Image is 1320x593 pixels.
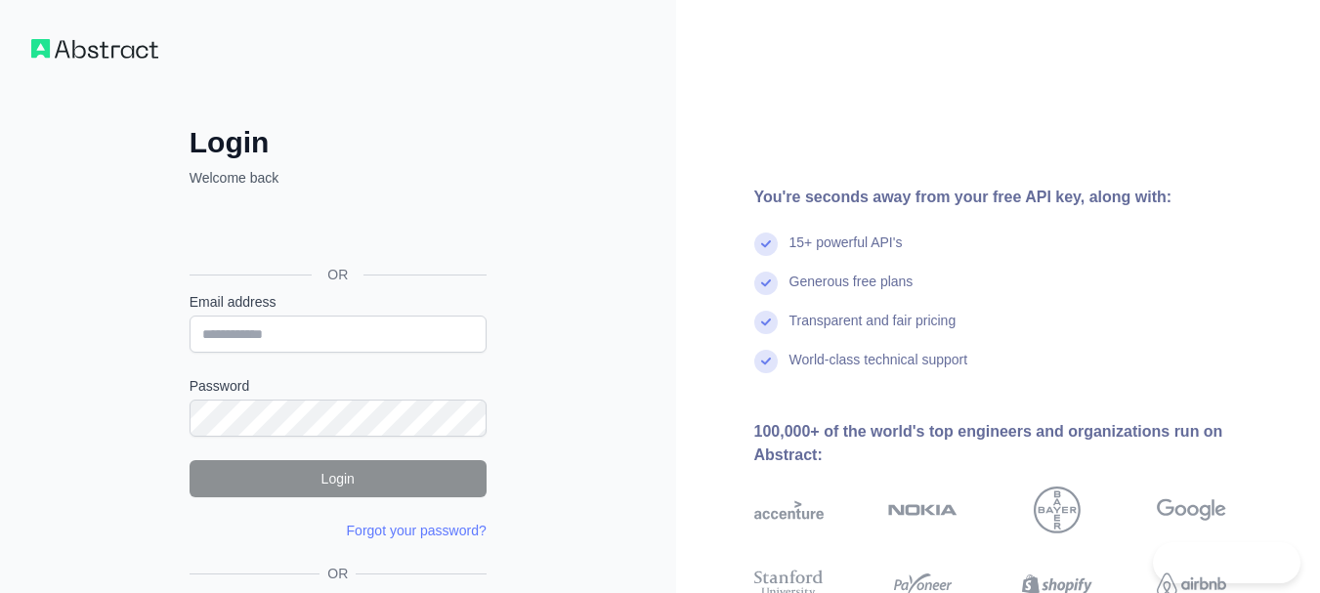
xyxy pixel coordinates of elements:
div: 100,000+ of the world's top engineers and organizations run on Abstract: [754,420,1290,467]
img: google [1157,487,1226,533]
img: bayer [1034,487,1081,533]
img: check mark [754,350,778,373]
img: check mark [754,233,778,256]
img: check mark [754,311,778,334]
img: Workflow [31,39,158,59]
iframe: Toggle Customer Support [1153,542,1300,583]
img: accenture [754,487,824,533]
img: check mark [754,272,778,295]
button: Login [190,460,487,497]
div: 15+ powerful API's [789,233,903,272]
div: Transparent and fair pricing [789,311,957,350]
label: Password [190,376,487,396]
h2: Login [190,125,487,160]
div: You're seconds away from your free API key, along with: [754,186,1290,209]
img: nokia [888,487,958,533]
span: OR [319,564,356,583]
p: Welcome back [190,168,487,188]
a: Forgot your password? [347,523,487,538]
span: OR [312,265,363,284]
label: Email address [190,292,487,312]
iframe: Sign in with Google Button [180,209,492,252]
div: Generous free plans [789,272,914,311]
div: World-class technical support [789,350,968,389]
